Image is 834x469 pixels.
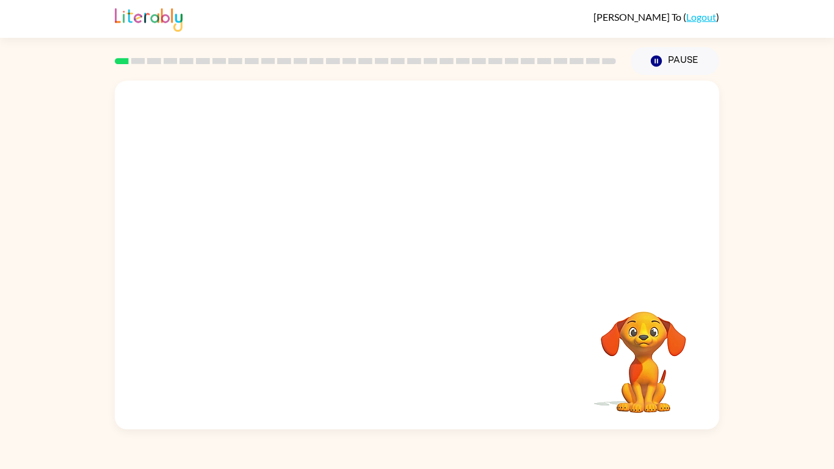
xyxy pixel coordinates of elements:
[686,11,716,23] a: Logout
[593,11,683,23] span: [PERSON_NAME] To
[115,5,183,32] img: Literably
[582,293,705,415] video: Your browser must support playing .mp4 files to use Literably. Please try using another browser.
[631,47,719,75] button: Pause
[593,11,719,23] div: ( )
